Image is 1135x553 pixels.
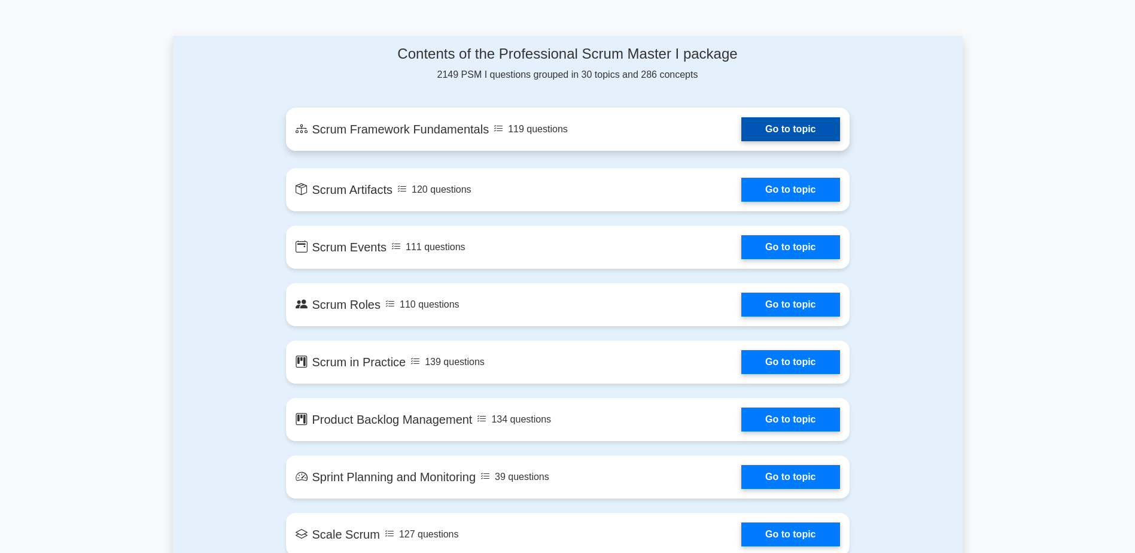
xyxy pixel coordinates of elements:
h4: Contents of the Professional Scrum Master I package [286,45,850,63]
a: Go to topic [741,178,839,202]
a: Go to topic [741,293,839,317]
a: Go to topic [741,350,839,374]
a: Go to topic [741,522,839,546]
a: Go to topic [741,235,839,259]
div: 2149 PSM I questions grouped in 30 topics and 286 concepts [286,45,850,82]
a: Go to topic [741,465,839,489]
a: Go to topic [741,408,839,432]
a: Go to topic [741,117,839,141]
